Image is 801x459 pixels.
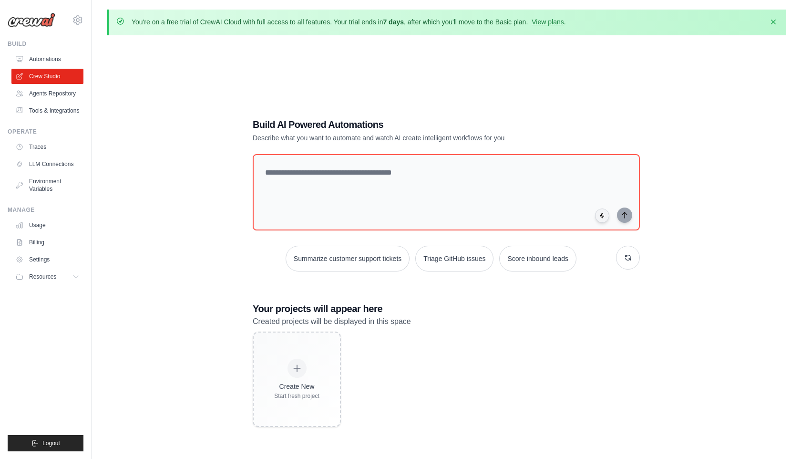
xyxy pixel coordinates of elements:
a: Tools & Integrations [11,103,83,118]
div: Manage [8,206,83,214]
div: Operate [8,128,83,136]
a: Traces [11,139,83,155]
button: Summarize customer support tickets [286,246,410,271]
p: You're on a free trial of CrewAI Cloud with full access to all features. Your trial ends in , aft... [132,17,566,27]
a: Billing [11,235,83,250]
a: Crew Studio [11,69,83,84]
p: Created projects will be displayed in this space [253,315,640,328]
a: LLM Connections [11,156,83,172]
img: Logo [8,13,55,27]
button: Get new suggestions [616,246,640,270]
p: Describe what you want to automate and watch AI create intelligent workflows for you [253,133,573,143]
a: Automations [11,52,83,67]
a: Usage [11,218,83,233]
a: Agents Repository [11,86,83,101]
span: Logout [42,439,60,447]
button: Logout [8,435,83,451]
button: Score inbound leads [499,246,576,271]
button: Resources [11,269,83,284]
strong: 7 days [383,18,404,26]
h3: Your projects will appear here [253,302,640,315]
span: Resources [29,273,56,281]
div: Create New [274,382,319,391]
button: Click to speak your automation idea [595,209,609,223]
a: View plans [532,18,564,26]
a: Settings [11,252,83,267]
button: Triage GitHub issues [415,246,493,271]
div: Build [8,40,83,48]
h1: Build AI Powered Automations [253,118,573,131]
div: Start fresh project [274,392,319,400]
a: Environment Variables [11,174,83,197]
